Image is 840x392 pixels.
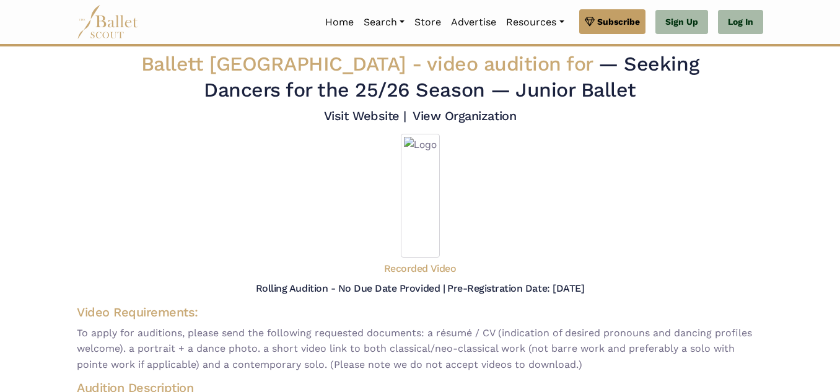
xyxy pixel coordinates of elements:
[718,10,763,35] a: Log In
[585,15,595,28] img: gem.svg
[359,9,409,35] a: Search
[579,9,645,34] a: Subscribe
[77,325,763,373] span: To apply for auditions, please send the following requested documents: a résumé / CV (indication ...
[427,52,592,76] span: video audition for
[141,52,598,76] span: Ballett [GEOGRAPHIC_DATA] -
[320,9,359,35] a: Home
[324,108,406,123] a: Visit Website |
[401,134,440,258] img: Logo
[491,78,636,102] span: — Junior Ballet
[597,15,640,28] span: Subscribe
[413,108,516,123] a: View Organization
[256,282,445,294] h5: Rolling Audition - No Due Date Provided |
[655,10,708,35] a: Sign Up
[384,263,456,276] h5: Recorded Video
[77,305,198,320] span: Video Requirements:
[501,9,569,35] a: Resources
[447,282,584,294] h5: Pre-Registration Date: [DATE]
[446,9,501,35] a: Advertise
[204,52,699,102] span: — Seeking Dancers for the 25/26 Season
[409,9,446,35] a: Store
